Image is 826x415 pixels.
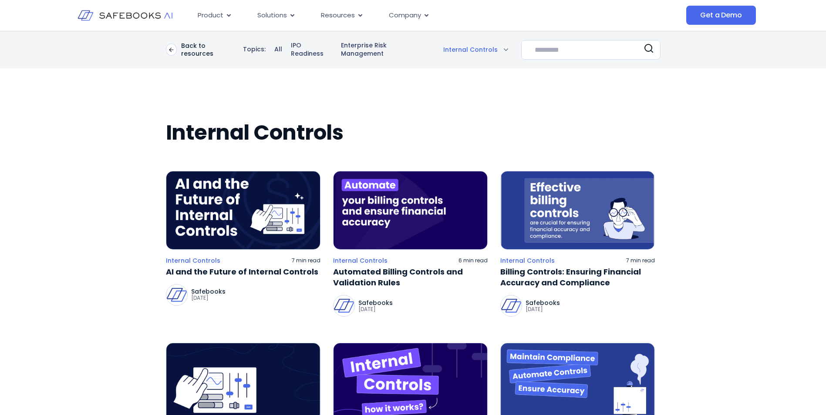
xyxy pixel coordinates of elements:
[526,306,560,313] p: [DATE]
[626,257,655,264] p: 7 min read
[333,266,488,288] a: Automated Billing Controls and Validation Rules
[389,10,421,20] span: Company
[257,10,287,20] span: Solutions
[500,266,655,288] a: Billing Controls: Ensuring Financial Accuracy and Compliance
[341,41,424,58] a: Enterprise Risk Management
[358,306,393,313] p: [DATE]
[292,257,320,264] p: 7 min read
[166,42,235,57] a: Back to resources
[358,300,393,306] p: Safebooks
[191,7,599,24] div: Menu Toggle
[166,284,187,305] img: Safebooks
[166,266,320,277] a: AI and the Future of Internal Controls
[333,257,388,264] a: Internal Controls
[501,295,522,316] img: Safebooks
[166,171,320,250] img: a hand holding a piece of paper with the words,'a and the future
[181,42,234,57] p: Back to resources
[191,295,226,301] p: [DATE]
[243,45,266,54] p: Topics:
[500,257,555,264] a: Internal Controls
[166,257,220,264] a: Internal Controls
[700,11,742,20] span: Get a Demo
[198,10,223,20] span: Product
[191,7,599,24] nav: Menu
[526,300,560,306] p: Safebooks
[166,120,661,145] h2: Internal Controls
[334,295,354,316] img: Safebooks
[321,10,355,20] span: Resources
[291,41,332,58] a: IPO Readiness
[443,44,508,56] div: Internal Controls
[274,45,282,54] a: All
[500,171,655,250] img: a man looking through a magnifying glass with the words effective billing controls
[686,6,755,25] a: Get a Demo
[459,257,488,264] p: 6 min read
[191,288,226,295] p: Safebooks
[333,171,488,250] img: a purple background with the words automate, your billing controls and ensure financial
